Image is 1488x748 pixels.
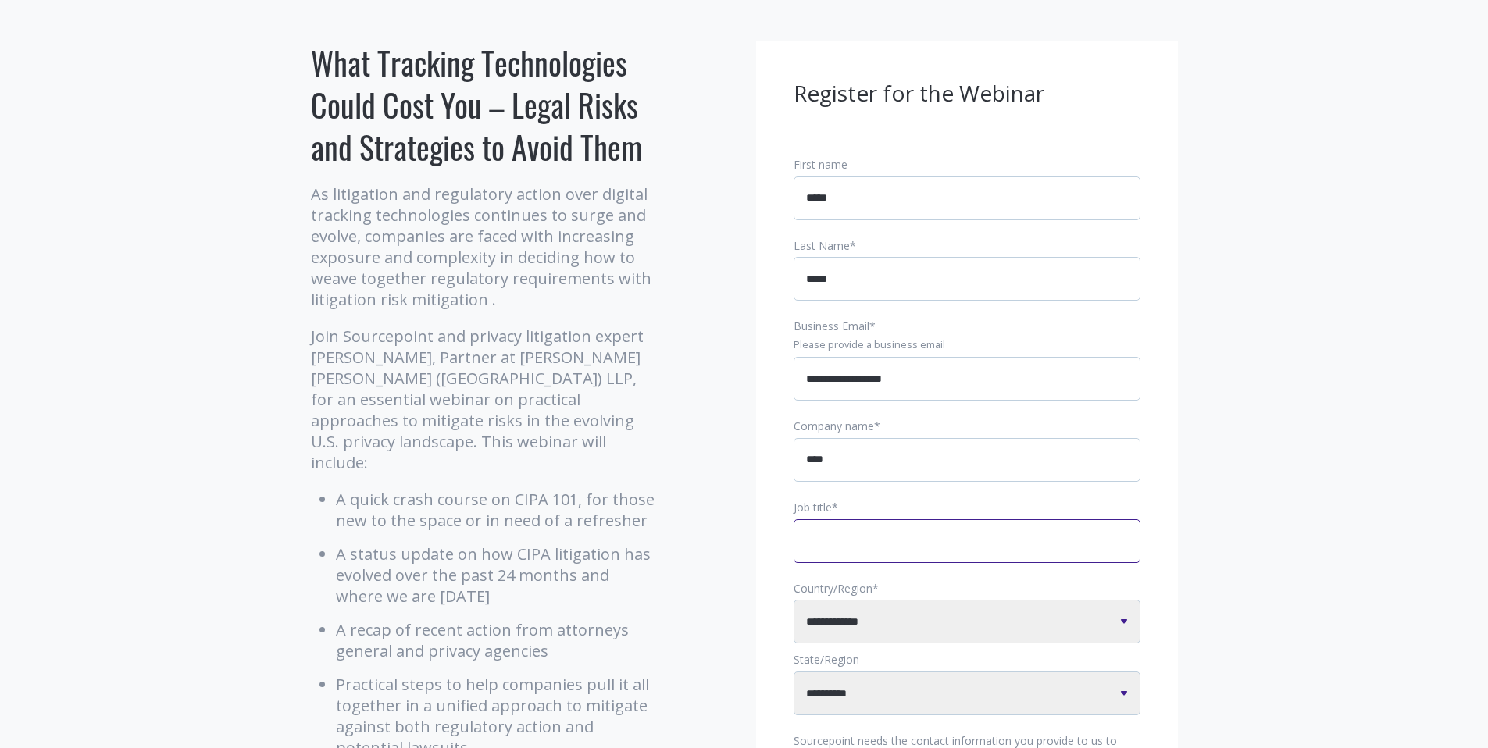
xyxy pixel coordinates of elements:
[794,319,869,333] span: Business Email
[794,238,850,253] span: Last Name
[311,41,658,168] h1: What Tracking Technologies Could Cost You – Legal Risks and Strategies to Avoid Them
[336,543,658,607] li: A status update on how CIPA litigation has evolved over the past 24 months and where we are [DATE]
[794,338,1140,352] legend: Please provide a business email
[794,581,872,596] span: Country/Region
[311,326,658,473] p: Join Sourcepoint and privacy litigation expert [PERSON_NAME], Partner at [PERSON_NAME] [PERSON_NA...
[794,79,1140,109] h3: Register for the Webinar
[336,619,658,661] li: A recap of recent action from attorneys general and privacy agencies
[311,183,658,310] p: As litigation and regulatory action over digital tracking technologies continues to surge and evo...
[794,419,874,433] span: Company name
[794,500,832,515] span: Job title
[794,652,859,667] span: State/Region
[794,157,847,172] span: First name
[336,489,658,531] li: A quick crash course on CIPA 101, for those new to the space or in need of a refresher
